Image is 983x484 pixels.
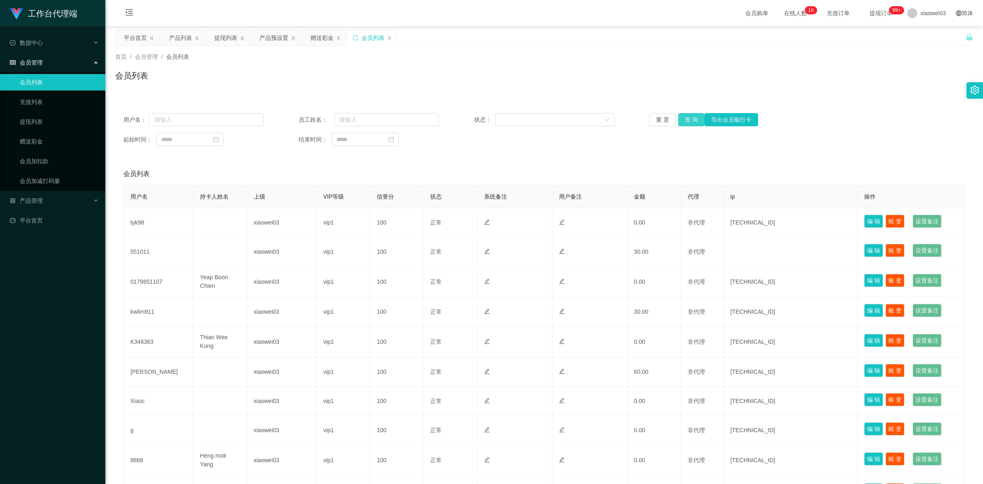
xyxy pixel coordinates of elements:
td: Yeap Boon Chien [193,266,247,297]
span: 会员管理 [10,59,43,66]
a: 工作台代理端 [10,10,77,16]
a: 会员列表 [20,74,99,90]
td: 8868 [124,445,193,476]
button: 查 询 [678,113,705,126]
td: 0179851107 [124,266,193,297]
button: 编 辑 [864,244,883,257]
td: Thian Wee Kong [193,327,247,357]
td: 100 [370,266,424,297]
span: 非代理 [688,219,705,226]
span: 持卡人姓名 [200,193,229,200]
button: 设置备注 [913,422,941,435]
td: 0.00 [627,208,681,237]
span: 非代理 [688,308,705,315]
div: 产品预设置 [260,30,288,46]
span: 正常 [430,368,442,375]
i: 图标: edit [559,457,565,463]
span: 会员管理 [135,53,158,60]
td: vip1 [317,297,370,327]
p: 6 [811,6,814,14]
span: 用户名 [130,193,148,200]
td: Xiaoc [124,387,193,416]
i: 图标: edit [484,278,490,284]
i: 图标: edit [559,427,565,433]
td: 100 [370,237,424,266]
h1: 工作台代理端 [28,0,77,27]
a: 提现列表 [20,113,99,130]
button: 设置备注 [913,452,941,465]
td: vip1 [317,445,370,476]
button: 账 变 [886,422,904,435]
i: 图标: edit [484,338,490,344]
button: 设置备注 [913,215,941,228]
span: VIP等级 [323,193,344,200]
i: 图标: edit [484,308,490,314]
div: 提现列表 [214,30,237,46]
div: 赠送彩金 [311,30,334,46]
td: xiaowei03 [247,416,317,445]
span: 正常 [430,308,442,315]
i: 图标: edit [559,368,565,374]
i: 图标: edit [484,457,490,463]
span: 非代理 [688,368,705,375]
td: vip1 [317,357,370,387]
span: 正常 [430,457,442,463]
button: 编 辑 [864,422,883,435]
button: 账 变 [886,274,904,287]
td: xiaowei03 [247,208,317,237]
td: [PERSON_NAME] [124,357,193,387]
a: 会员加扣款 [20,153,99,169]
td: g [124,416,193,445]
i: 图标: edit [559,308,565,314]
td: 100 [370,416,424,445]
i: 图标: close [149,36,154,41]
button: 编 辑 [864,393,883,406]
td: 0.00 [627,387,681,416]
button: 账 变 [886,334,904,347]
i: 图标: edit [484,427,490,433]
td: 0.00 [627,416,681,445]
span: 用户备注 [559,193,582,200]
span: 操作 [864,193,876,200]
td: vip1 [317,237,370,266]
td: 30.00 [627,237,681,266]
td: 0.00 [627,327,681,357]
button: 账 变 [886,304,904,317]
span: 正常 [430,398,442,404]
i: 图标: calendar [213,137,219,142]
i: 图标: sync [352,35,358,41]
td: xiaowei03 [247,445,317,476]
button: 重 置 [649,113,676,126]
button: 编 辑 [864,274,883,287]
span: / [130,53,132,60]
td: 60.00 [627,357,681,387]
td: [TECHNICAL_ID] [724,327,858,357]
span: 系统备注 [484,193,507,200]
span: 正常 [430,278,442,285]
span: 员工姓名： [299,116,334,124]
h1: 会员列表 [115,69,148,82]
a: 赠送彩金 [20,133,99,150]
button: 编 辑 [864,215,883,228]
span: 起始时间： [123,135,156,144]
i: 图标: close [240,36,245,41]
td: 100 [370,357,424,387]
td: xiaowei03 [247,237,317,266]
td: vip1 [317,327,370,357]
i: 图标: calendar [388,137,394,142]
td: xiaowei03 [247,387,317,416]
button: 账 变 [886,244,904,257]
button: 编 辑 [864,304,883,317]
td: [TECHNICAL_ID] [724,297,858,327]
td: xiaowei03 [247,266,317,297]
span: 首页 [115,53,127,60]
td: [TECHNICAL_ID] [724,387,858,416]
button: 设置备注 [913,274,941,287]
p: 1 [808,6,811,14]
td: vip1 [317,416,370,445]
td: tyk98 [124,208,193,237]
span: 非代理 [688,398,705,404]
i: 图标: down [605,117,610,123]
td: [TECHNICAL_ID] [724,445,858,476]
span: 上级 [254,193,265,200]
